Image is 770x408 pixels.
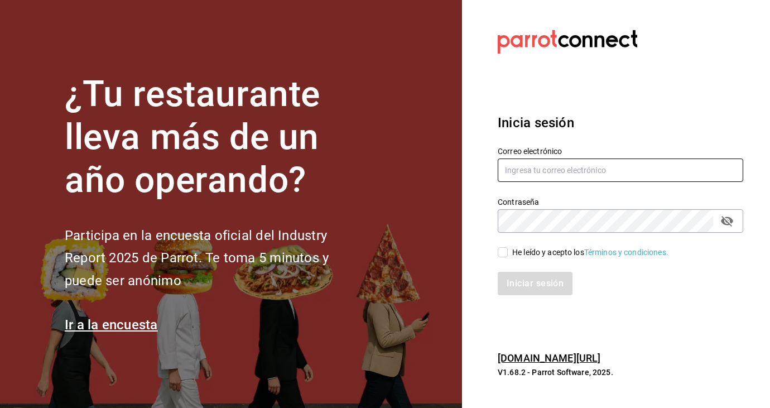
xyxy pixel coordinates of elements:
[584,248,668,257] a: Términos y condiciones.
[498,147,743,155] label: Correo electrónico
[65,317,158,333] a: Ir a la encuesta
[498,113,743,133] h3: Inicia sesión
[498,352,600,364] a: [DOMAIN_NAME][URL]
[512,247,668,258] div: He leído y acepto los
[498,198,743,206] label: Contraseña
[65,73,366,201] h1: ¿Tu restaurante lleva más de un año operando?
[718,212,737,231] button: passwordField
[498,159,743,182] input: Ingresa tu correo electrónico
[498,367,743,378] p: V1.68.2 - Parrot Software, 2025.
[65,224,366,292] h2: Participa en la encuesta oficial del Industry Report 2025 de Parrot. Te toma 5 minutos y puede se...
